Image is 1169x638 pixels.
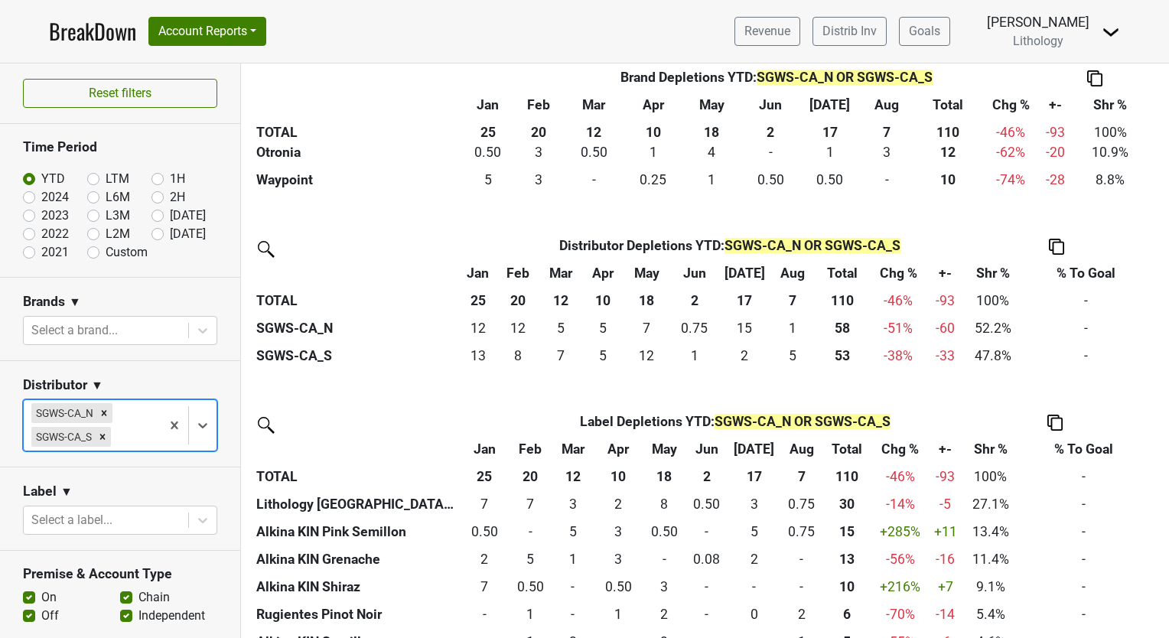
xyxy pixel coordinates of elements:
[170,225,206,243] label: [DATE]
[513,166,564,194] td: 3
[252,518,461,545] th: Alkina KIN Pink Semillon
[509,490,552,518] td: 6.5
[643,490,685,518] td: 8
[963,342,1023,369] td: 47.8%
[91,376,103,395] span: ▼
[542,318,579,338] div: 5
[927,259,963,287] th: +-: activate to sort column ascending
[643,545,685,573] td: 0
[859,138,914,166] td: 2.5
[646,522,682,542] div: 0.50
[513,494,548,514] div: 7
[497,342,539,369] td: 7.917
[728,518,780,545] td: 5
[914,119,982,146] th: 110
[804,170,856,190] div: 0.50
[962,490,1019,518] td: 27.1%
[49,15,136,47] a: BreakDown
[539,259,583,287] th: Mar: activate to sort column ascending
[539,314,583,342] td: 5.083
[918,142,979,162] div: 12
[568,170,620,190] div: -
[252,166,463,194] th: Waypoint
[718,314,770,342] td: 14.75
[106,188,130,207] label: L6M
[728,545,780,573] td: 2
[583,287,623,314] th: 10
[741,166,800,194] td: 0.5
[816,342,871,369] th: 52.833
[513,522,548,542] div: -
[741,91,800,119] th: Jun: activate to sort column ascending
[826,494,868,514] div: 30
[583,314,623,342] td: 5.333
[106,170,129,188] label: LTM
[870,259,926,287] th: Chg %: activate to sort column ascending
[899,17,950,46] a: Goals
[467,142,510,162] div: 0.50
[823,518,871,545] th: 14.750
[252,119,463,146] th: TOTAL
[138,607,205,625] label: Independent
[918,170,979,190] div: 10
[565,166,624,194] td: 0
[1047,415,1063,431] img: Copy to clipboard
[552,573,594,601] td: 0
[718,287,770,314] th: 17
[568,142,620,162] div: 0.50
[914,166,982,194] th: 9.750
[463,91,513,119] th: Jan: activate to sort column ascending
[643,518,685,545] td: 0.5
[1071,91,1149,119] th: Shr %: activate to sort column ascending
[722,318,767,338] div: 15
[819,318,866,338] div: 58
[252,236,277,260] img: filter
[252,287,459,314] th: TOTAL
[1087,70,1102,86] img: Copy to clipboard
[816,314,871,342] th: 57.582
[784,549,819,569] div: -
[252,259,459,287] th: &nbsp;: activate to sort column ascending
[252,490,461,518] th: Lithology [GEOGRAPHIC_DATA] Cabernet
[715,414,891,429] span: SGWS-CA_N OR SGWS-CA_S
[598,522,640,542] div: 3
[464,494,505,514] div: 7
[513,549,548,569] div: 5
[624,138,682,166] td: 1.333
[513,63,1040,91] th: Brand Depletions YTD :
[770,287,816,314] th: 7
[982,91,1040,119] th: Chg %: activate to sort column ascending
[859,166,914,194] td: 0
[859,119,914,146] th: 7
[722,346,767,366] div: 2
[501,318,536,338] div: 12
[463,138,513,166] td: 0.5
[780,518,823,545] td: 0.75
[643,573,685,601] td: 2.5
[784,522,819,542] div: 0.75
[819,346,866,366] div: 53
[780,545,823,573] td: 0
[646,494,682,514] div: 8
[804,142,856,162] div: 1
[936,293,955,308] span: -93
[929,463,962,490] td: -93
[463,346,493,366] div: 13
[914,138,982,166] th: 12.000
[689,522,725,542] div: -
[982,138,1040,166] td: -62 %
[826,522,868,542] div: 15
[463,166,513,194] td: 4.5
[598,494,640,514] div: 2
[718,342,770,369] td: 2.167
[555,494,591,514] div: 3
[1102,23,1120,41] img: Dropdown Menu
[459,287,497,314] th: 25
[170,188,185,207] label: 2H
[871,545,929,573] td: -56 %
[1040,91,1071,119] th: +-: activate to sort column ascending
[509,435,552,463] th: Feb: activate to sort column ascending
[685,435,728,463] th: Jun: activate to sort column ascending
[461,435,509,463] th: Jan: activate to sort column ascending
[594,573,643,601] td: 0.5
